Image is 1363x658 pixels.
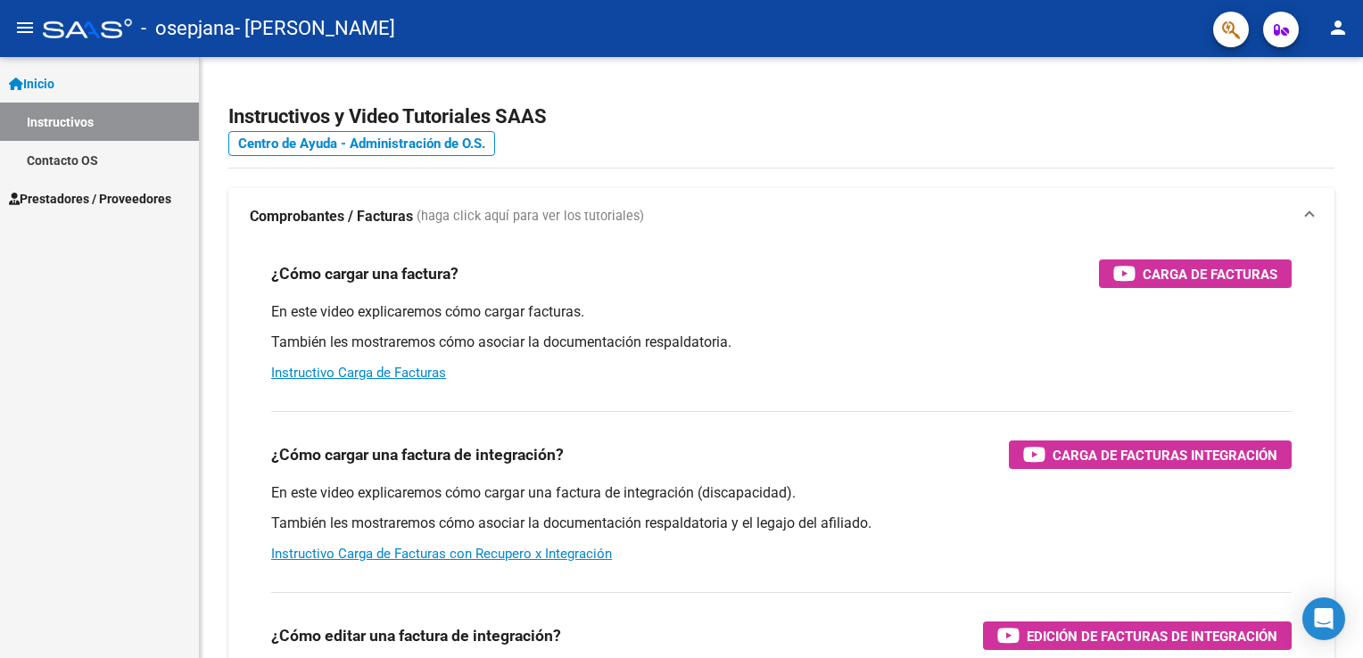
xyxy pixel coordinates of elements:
[271,546,612,562] a: Instructivo Carga de Facturas con Recupero x Integración
[141,9,235,48] span: - osepjana
[417,207,644,226] span: (haga click aquí para ver los tutoriales)
[271,261,458,286] h3: ¿Cómo cargar una factura?
[235,9,395,48] span: - [PERSON_NAME]
[271,442,564,467] h3: ¿Cómo cargar una factura de integración?
[228,188,1334,245] mat-expansion-panel-header: Comprobantes / Facturas (haga click aquí para ver los tutoriales)
[1053,444,1277,466] span: Carga de Facturas Integración
[14,17,36,38] mat-icon: menu
[271,333,1292,352] p: También les mostraremos cómo asociar la documentación respaldatoria.
[271,623,561,648] h3: ¿Cómo editar una factura de integración?
[1099,259,1292,288] button: Carga de Facturas
[228,100,1334,134] h2: Instructivos y Video Tutoriales SAAS
[1327,17,1349,38] mat-icon: person
[983,621,1292,650] button: Edición de Facturas de integración
[271,483,1292,503] p: En este video explicaremos cómo cargar una factura de integración (discapacidad).
[250,207,413,226] strong: Comprobantes / Facturas
[271,302,1292,322] p: En este video explicaremos cómo cargar facturas.
[1302,597,1345,640] div: Open Intercom Messenger
[271,514,1292,533] p: También les mostraremos cómo asociar la documentación respaldatoria y el legajo del afiliado.
[1027,625,1277,647] span: Edición de Facturas de integración
[9,189,171,209] span: Prestadores / Proveedores
[9,74,54,94] span: Inicio
[228,131,495,156] a: Centro de Ayuda - Administración de O.S.
[1143,263,1277,285] span: Carga de Facturas
[1009,440,1292,469] button: Carga de Facturas Integración
[271,365,446,381] a: Instructivo Carga de Facturas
